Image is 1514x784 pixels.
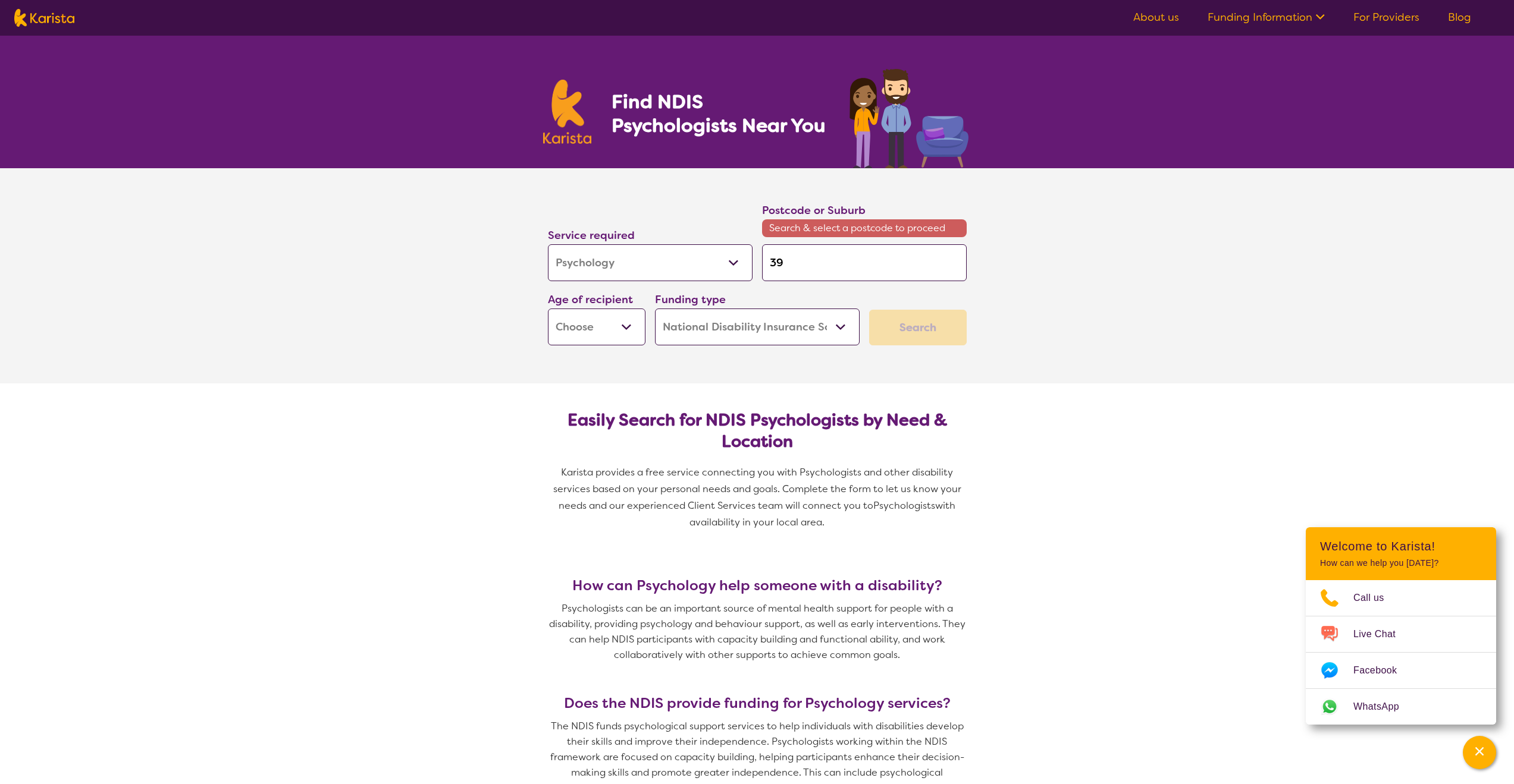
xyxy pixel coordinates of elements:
span: Facebook [1353,662,1411,679]
p: How can we help you [DATE]? [1320,558,1482,568]
h3: Does the NDIS provide funding for Psychology services? [543,695,971,711]
p: Psychologists can be an important source of mental health support for people with a disability, p... [543,601,971,663]
span: Search & select a postcode to proceed [762,219,967,237]
a: Blog [1448,10,1471,24]
label: Service required [548,228,635,243]
img: Karista logo [543,80,592,144]
h2: Welcome to Karista! [1320,539,1482,553]
button: Channel Menu [1463,736,1496,769]
a: Web link opens in a new tab. [1306,689,1496,725]
img: Karista logo [14,9,74,27]
h2: Easily Search for NDIS Psychologists by Need & Location [557,410,957,452]
label: Funding type [655,292,726,307]
ul: Choose channel [1306,580,1496,725]
span: Karista provides a free service connecting you with Psychologists and other disability services b... [553,466,964,512]
a: Funding Information [1208,10,1325,24]
a: For Providers [1353,10,1419,24]
span: Live Chat [1353,625,1410,643]
label: Age of recipient [548,292,633,307]
h3: How can Psychology help someone with a disability? [543,577,971,594]
span: WhatsApp [1353,698,1413,716]
input: Type [762,244,967,281]
a: About us [1133,10,1179,24]
span: Psychologists [873,499,935,512]
img: psychology [845,64,971,168]
span: Call us [1353,589,1399,607]
h1: Find NDIS Psychologists Near You [612,90,832,137]
div: Channel Menu [1306,527,1496,725]
label: Postcode or Suburb [762,203,866,218]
